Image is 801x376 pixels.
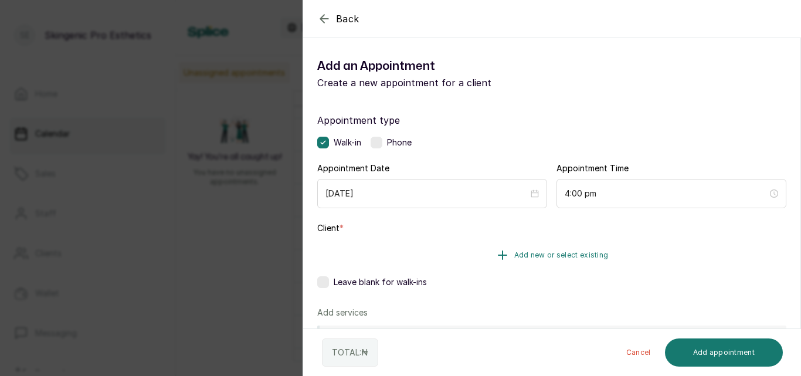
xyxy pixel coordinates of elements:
button: Add appointment [665,338,783,367]
button: Back [317,12,359,26]
p: Add services [317,307,368,319]
span: Walk-in [334,137,361,148]
p: Create a new appointment for a client [317,76,552,90]
label: Appointment Time [556,162,629,174]
input: Select time [565,187,768,200]
span: Add new or select existing [514,250,609,260]
h1: Add an Appointment [317,57,552,76]
button: Cancel [617,338,660,367]
label: Appointment type [317,113,786,127]
p: TOTAL: ₦ [332,347,368,358]
span: Phone [387,137,412,148]
input: Select date [325,187,528,200]
label: Appointment Date [317,162,389,174]
button: Add new or select existing [317,239,786,272]
span: Leave blank for walk-ins [334,276,427,288]
label: Client [317,222,344,234]
span: Back [336,12,359,26]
